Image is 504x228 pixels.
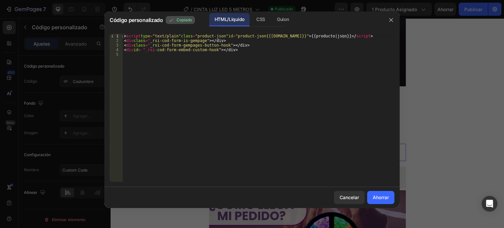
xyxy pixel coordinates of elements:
p: Publish the page to see the content. [115,131,279,137]
s: Antes: Q259 [171,93,223,102]
font: 2 [116,38,118,43]
font: 4 [116,48,118,52]
font: 3 [116,43,118,48]
button: Ahorrar [367,191,394,204]
font: Código personalizado [110,17,163,23]
font: Copiado [177,17,192,22]
strong: q169 [202,103,227,115]
div: Custom Code [107,116,135,122]
h2: ¡Stock limitado! No te quedes sin LA tuyA [98,72,295,88]
button: Copiado [166,16,195,24]
font: Ahorrar [373,195,389,200]
font: Cancelar [340,195,359,200]
h2: [DATE]: [98,103,295,115]
button: Cancelar [334,191,365,204]
font: 5 [116,52,118,57]
img: gempages_540067109892260996-275d1aed-d6fe-4264-8cc9-f63adcb57769.jpg [98,143,295,170]
font: CSS [256,16,265,22]
font: Guion [277,16,289,22]
div: Abrir Intercom Messenger [482,196,497,212]
font: 1 [116,34,118,38]
h2: ¡Ahorra Q90 ! [98,115,295,125]
font: HTML/Líquido [215,16,244,22]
